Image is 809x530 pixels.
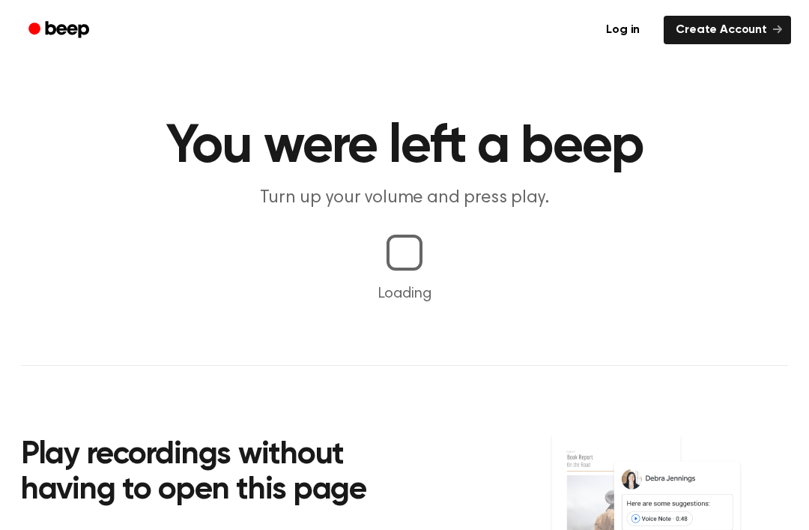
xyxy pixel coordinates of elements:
a: Log in [591,13,655,47]
a: Create Account [664,16,791,44]
p: Loading [18,283,791,305]
p: Turn up your volume and press play. [117,186,692,211]
h1: You were left a beep [21,120,788,174]
a: Beep [18,16,103,45]
h2: Play recordings without having to open this page [21,438,425,509]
